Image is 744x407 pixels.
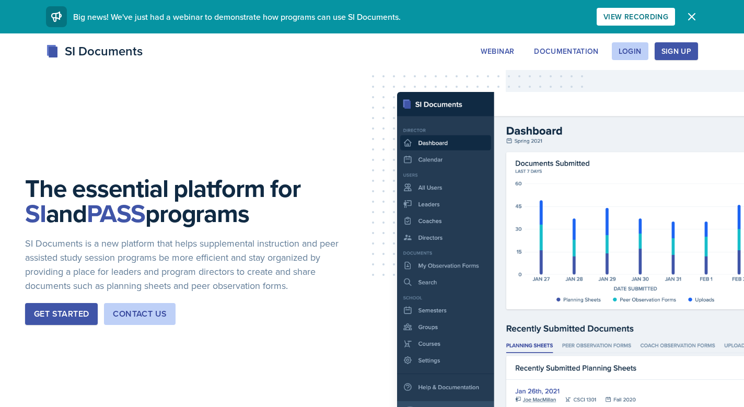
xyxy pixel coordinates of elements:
[474,42,521,60] button: Webinar
[481,47,514,55] div: Webinar
[527,42,606,60] button: Documentation
[661,47,691,55] div: Sign Up
[46,42,143,61] div: SI Documents
[104,303,176,325] button: Contact Us
[612,42,648,60] button: Login
[597,8,675,26] button: View Recording
[534,47,599,55] div: Documentation
[603,13,668,21] div: View Recording
[25,303,98,325] button: Get Started
[113,308,167,320] div: Contact Us
[619,47,642,55] div: Login
[34,308,89,320] div: Get Started
[655,42,698,60] button: Sign Up
[73,11,401,22] span: Big news! We've just had a webinar to demonstrate how programs can use SI Documents.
